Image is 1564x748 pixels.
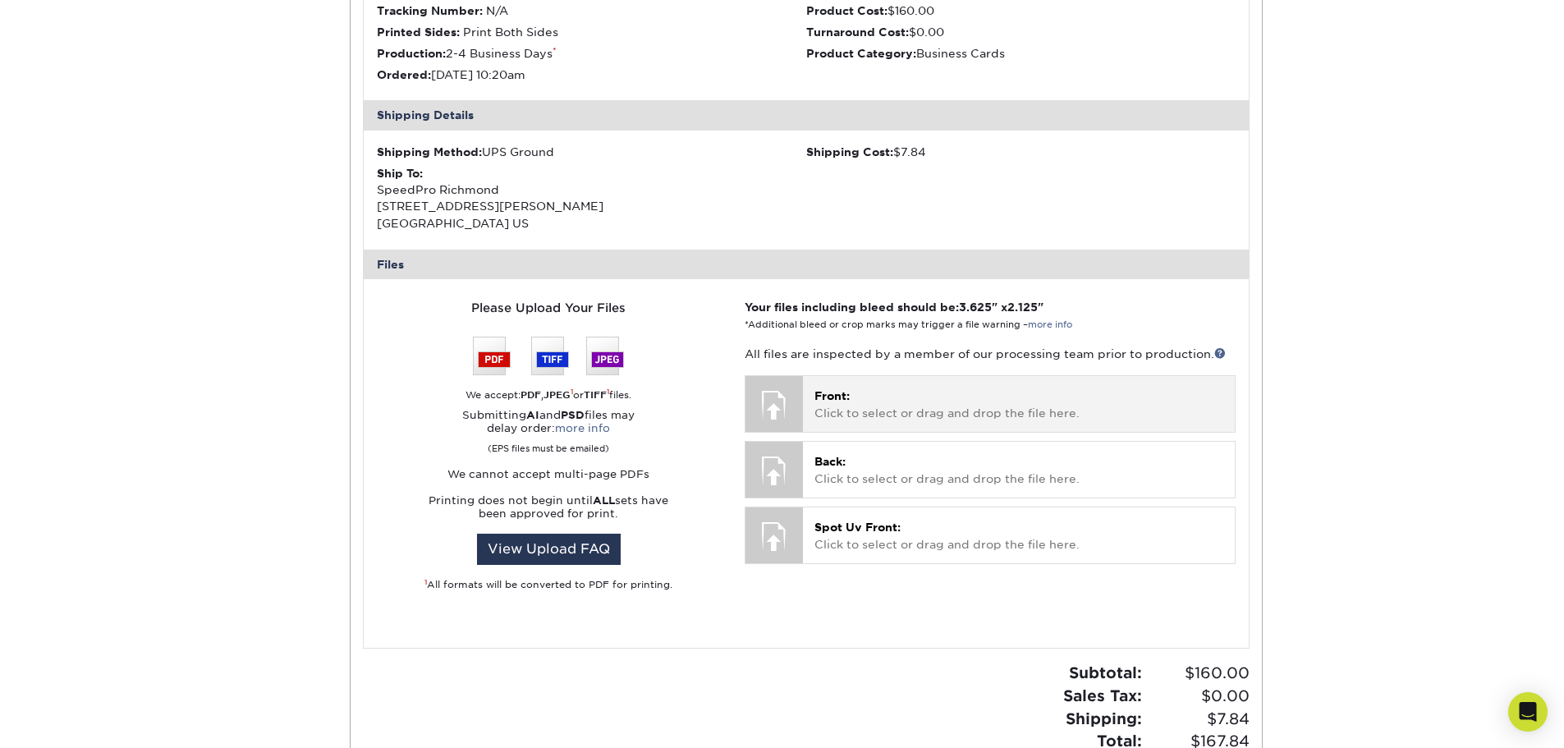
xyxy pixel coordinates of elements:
[814,453,1222,487] p: Click to select or drag and drop the file here.
[806,47,916,60] strong: Product Category:
[806,25,909,39] strong: Turnaround Cost:
[1007,301,1038,314] span: 2.125
[377,388,720,402] div: We accept: , or files.
[364,250,1249,279] div: Files
[584,389,607,401] strong: TIFF
[806,24,1236,40] li: $0.00
[377,409,720,455] p: Submitting and files may delay order:
[473,337,624,375] img: We accept: PSD, TIFF, or JPEG (JPG)
[607,388,609,396] sup: 1
[377,25,460,39] strong: Printed Sides:
[593,494,615,507] strong: ALL
[377,145,482,158] strong: Shipping Method:
[463,25,558,39] span: Print Both Sides
[364,100,1249,130] div: Shipping Details
[1147,662,1250,685] span: $160.00
[1147,685,1250,708] span: $0.00
[1063,686,1142,704] strong: Sales Tax:
[745,301,1043,314] strong: Your files including bleed should be: " x "
[806,45,1236,62] li: Business Cards
[561,409,585,421] strong: PSD
[806,145,893,158] strong: Shipping Cost:
[1508,692,1548,732] div: Open Intercom Messenger
[814,388,1222,421] p: Click to select or drag and drop the file here.
[555,422,610,434] a: more info
[814,389,850,402] span: Front:
[521,389,541,401] strong: PDF
[745,346,1235,362] p: All files are inspected by a member of our processing team prior to production.
[488,435,609,455] small: (EPS files must be emailed)
[806,4,887,17] strong: Product Cost:
[1069,663,1142,681] strong: Subtotal:
[377,67,806,83] li: [DATE] 10:20am
[1028,319,1072,330] a: more info
[959,301,992,314] span: 3.625
[377,144,806,160] div: UPS Ground
[377,47,446,60] strong: Production:
[377,299,720,317] div: Please Upload Your Files
[814,455,846,468] span: Back:
[806,144,1236,160] div: $7.84
[814,519,1222,553] p: Click to select or drag and drop the file here.
[1147,708,1250,731] span: $7.84
[377,578,720,592] div: All formats will be converted to PDF for printing.
[745,319,1072,330] small: *Additional bleed or crop marks may trigger a file warning –
[526,409,539,421] strong: AI
[377,4,483,17] strong: Tracking Number:
[477,534,621,565] a: View Upload FAQ
[571,388,573,396] sup: 1
[377,167,423,180] strong: Ship To:
[377,494,720,521] p: Printing does not begin until sets have been approved for print.
[377,468,720,481] p: We cannot accept multi-page PDFs
[814,521,901,534] span: Spot Uv Front:
[377,165,806,232] div: SpeedPro Richmond [STREET_ADDRESS][PERSON_NAME] [GEOGRAPHIC_DATA] US
[1066,709,1142,727] strong: Shipping:
[806,2,1236,19] li: $160.00
[4,698,140,742] iframe: Google Customer Reviews
[424,578,427,586] sup: 1
[377,68,431,81] strong: Ordered:
[486,4,508,17] span: N/A
[544,389,571,401] strong: JPEG
[377,45,806,62] li: 2-4 Business Days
